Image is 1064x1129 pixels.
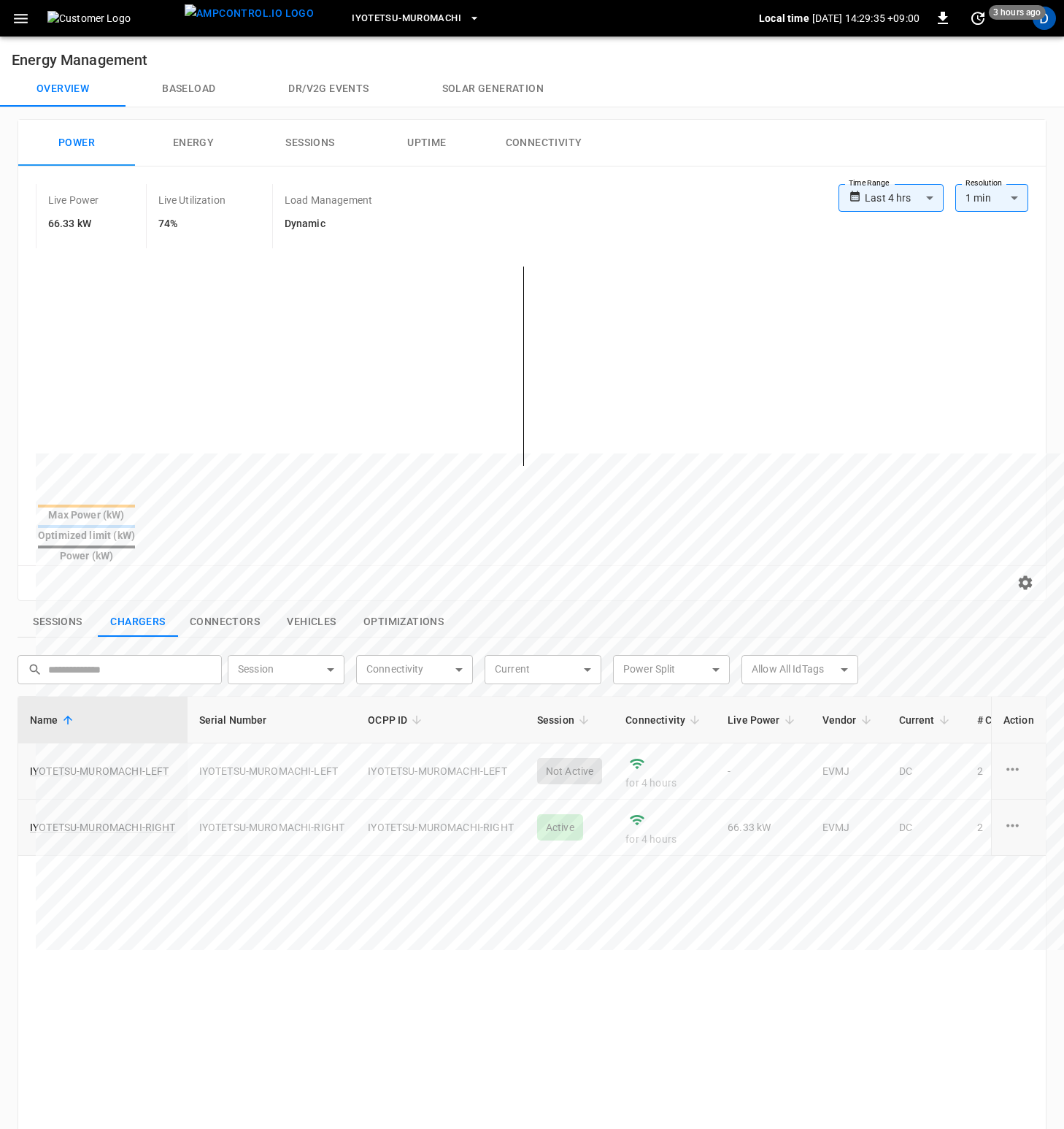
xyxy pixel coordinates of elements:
span: 3 hours ago [989,5,1046,20]
button: Iyotetsu-Muromachi [346,4,486,33]
div: charge point options [1003,760,1034,782]
button: Sessions [252,120,369,167]
a: IYOTETSU-MUROMACHI-LEFT [30,764,169,778]
label: Time Range [849,177,890,189]
button: show latest connectors [178,607,271,638]
div: Last 4 hrs [865,184,944,212]
h6: Dynamic [285,216,372,232]
button: Dr/V2G events [252,72,405,107]
span: Iyotetsu-Muromachi [352,10,461,27]
button: Baseload [126,72,252,107]
label: Resolution [965,177,1002,189]
span: Vendor [822,711,876,729]
button: show latest sessions [18,607,98,638]
span: Name [30,711,77,729]
div: 1 min [955,184,1028,212]
button: Solar generation [406,72,580,107]
img: ampcontrol.io logo [185,4,314,23]
th: Action [991,697,1046,743]
button: show latest optimizations [352,607,455,638]
div: charge point options [1003,816,1034,838]
span: Session [537,711,593,729]
span: Live Power [728,711,799,729]
button: show latest vehicles [271,607,352,638]
h6: 66.33 kW [48,216,99,232]
button: Energy [135,120,252,167]
button: Connectivity [485,120,602,167]
div: profile-icon [1033,7,1056,30]
p: Load Management [285,193,372,207]
span: Current [899,711,954,729]
button: set refresh interval [966,7,990,30]
th: Serial Number [188,697,357,743]
a: IYOTETSU-MUROMACHI-RIGHT [30,820,176,835]
span: # Connectors [977,711,1059,729]
span: Connectivity [625,711,704,729]
p: Local time [759,11,809,26]
button: Power [18,120,135,167]
button: show latest charge points [98,607,178,638]
img: Customer Logo [47,11,179,26]
p: [DATE] 14:29:35 +09:00 [812,11,920,26]
button: Uptime [369,120,485,167]
h6: 74% [158,216,225,232]
p: Live Power [48,193,99,207]
span: OCPP ID [368,711,426,729]
p: Live Utilization [158,193,225,207]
